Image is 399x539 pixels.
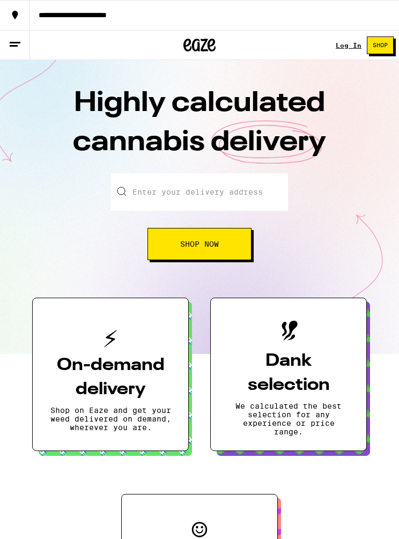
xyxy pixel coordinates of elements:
[32,298,189,451] button: On-demand deliveryShop on Eaze and get your weed delivered on demand, wherever you are.
[373,42,388,48] span: Shop
[12,84,387,173] h1: Highly calculated cannabis delivery
[210,298,367,451] button: Dank selectionWe calculated the best selection for any experience or price range.
[361,36,399,54] a: Shop
[50,353,171,402] h3: On-demand delivery
[367,36,394,54] button: Shop
[50,406,171,432] p: Shop on Eaze and get your weed delivered on demand, wherever you are.
[336,42,361,49] a: Log In
[111,173,288,211] input: Enter your delivery address
[228,349,349,397] h3: Dank selection
[147,228,252,260] button: Shop Now
[228,402,349,436] p: We calculated the best selection for any experience or price range.
[180,240,219,248] span: Shop Now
